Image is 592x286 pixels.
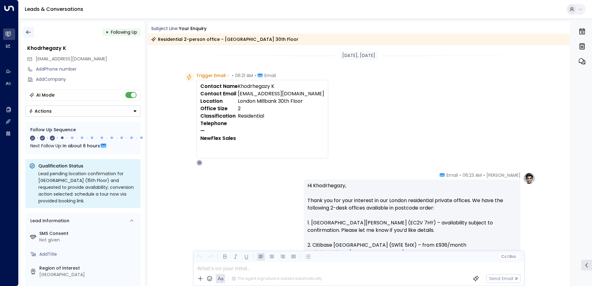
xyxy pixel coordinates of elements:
span: • [232,72,233,79]
label: Region of Interest [39,265,138,271]
div: O [196,160,202,166]
strong: Telephone [200,120,227,127]
td: London Millbank 30th Floor [238,97,324,105]
span: khodrhegazy@mail.com [36,56,107,62]
div: Follow Up Sequence [30,127,136,133]
div: Your enquiry [179,25,207,32]
div: • [106,27,109,38]
button: Undo [195,253,203,261]
span: Email [446,172,458,178]
span: 06:23 AM [463,172,482,178]
p: Qualification Status [38,163,137,169]
span: • [255,72,256,79]
strong: Contact Name [200,83,238,90]
a: Citibase [GEOGRAPHIC_DATA] [329,249,404,256]
span: 06:21 AM [235,72,253,79]
div: Actions [29,108,52,114]
img: profile-logo.png [523,172,535,184]
td: Residential [238,112,324,120]
span: Cc Bcc [501,254,516,259]
div: AddCompany [36,76,141,83]
span: In about 6 hours [63,142,100,149]
div: Button group with a nested menu [25,106,141,117]
label: SMS Consent [39,230,138,237]
div: [DATE], [DATE] [340,51,378,60]
div: Next Follow Up: [30,142,136,149]
div: Lead pending location confirmation for [GEOGRAPHIC_DATA] (15th Floor) and requested to provide av... [38,170,137,204]
button: Actions [25,106,141,117]
span: [PERSON_NAME] [486,172,520,178]
div: AI Mode [36,92,54,98]
span: [EMAIL_ADDRESS][DOMAIN_NAME] [36,56,107,62]
span: | [507,254,508,259]
button: Cc|Bcc [498,254,518,260]
span: Subject Line: [151,25,178,32]
strong: Classification [200,112,236,119]
td: Khodrhegazy K [238,83,324,90]
div: [GEOGRAPHIC_DATA] [39,271,138,278]
span: • [483,172,485,178]
td: [EMAIL_ADDRESS][DOMAIN_NAME] [238,90,324,97]
div: Khodrhegazy K [27,45,141,52]
td: 2 [238,105,324,112]
div: AddTitle [39,251,138,258]
strong: Location [200,97,223,105]
div: AddPhone number [36,66,141,72]
button: Redo [206,253,214,261]
strong: NewFlex Sales [200,135,236,142]
span: Trigger Email [196,72,226,79]
strong: — [200,127,205,134]
strong: Contact Email [200,90,236,97]
span: • [459,172,461,178]
strong: Office Size [200,105,228,112]
div: The agent signature is added automatically [232,276,322,281]
span: Email [264,72,276,79]
div: Not given [39,237,138,243]
div: Residential 2-person office - [GEOGRAPHIC_DATA] 30th Floor [151,36,298,42]
span: • [227,72,229,79]
a: Leads & Conversations [25,6,83,13]
span: Following Up [111,29,137,35]
div: Lead Information [28,218,69,224]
